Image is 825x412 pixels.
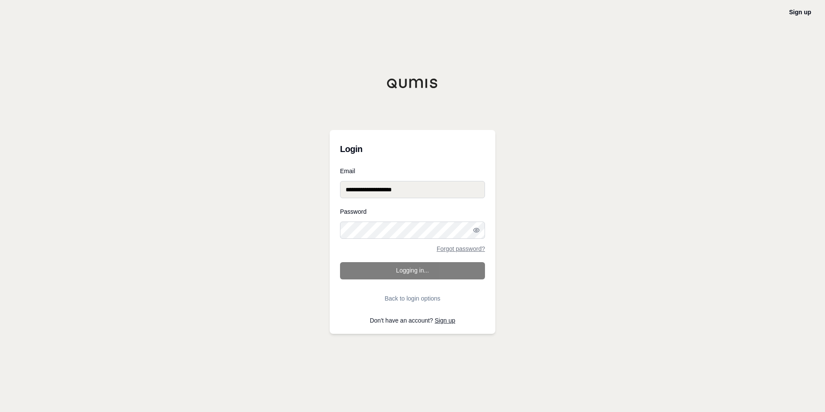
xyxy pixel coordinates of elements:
[435,317,455,324] a: Sign up
[437,246,485,252] a: Forgot password?
[340,317,485,323] p: Don't have an account?
[340,290,485,307] button: Back to login options
[340,209,485,215] label: Password
[340,168,485,174] label: Email
[789,9,811,16] a: Sign up
[340,140,485,158] h3: Login
[387,78,438,89] img: Qumis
